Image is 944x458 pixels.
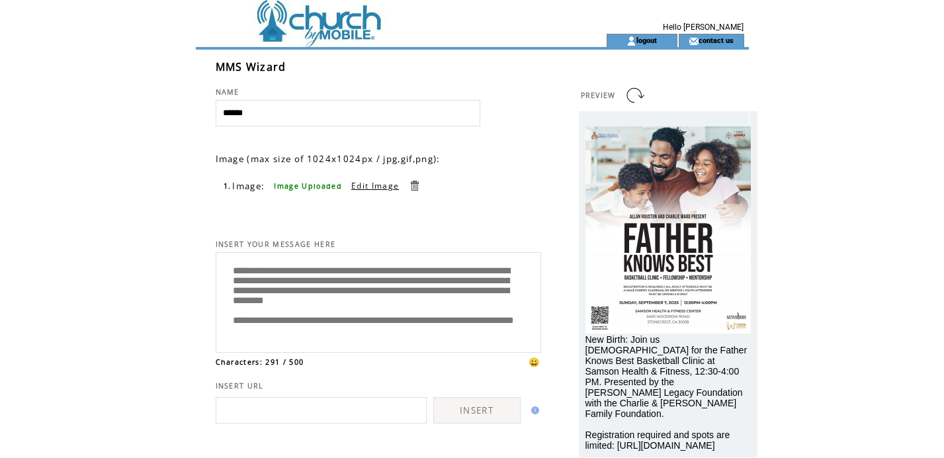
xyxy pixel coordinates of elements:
[224,181,232,191] span: 1.
[689,36,699,46] img: contact_us_icon.gif
[529,356,540,368] span: 😀
[408,179,421,192] a: Delete this item
[274,181,342,191] span: Image Uploaded
[433,397,521,424] a: INSERT
[216,87,239,97] span: NAME
[626,36,636,46] img: account_icon.gif
[216,381,264,390] span: INSERT URL
[216,357,304,367] span: Characters: 291 / 500
[527,406,539,414] img: help.gif
[216,60,286,74] span: MMS Wizard
[216,240,336,249] span: INSERT YOUR MESSAGE HERE
[636,36,657,44] a: logout
[351,180,399,191] a: Edit Image
[216,153,441,165] span: Image (max size of 1024x1024px / jpg,gif,png):
[232,180,265,192] span: Image:
[699,36,734,44] a: contact us
[585,334,748,451] span: New Birth: Join us [DEMOGRAPHIC_DATA] for the Father Knows Best Basketball Clinic at Samson Healt...
[581,91,616,100] span: PREVIEW
[663,23,744,32] span: Hello [PERSON_NAME]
